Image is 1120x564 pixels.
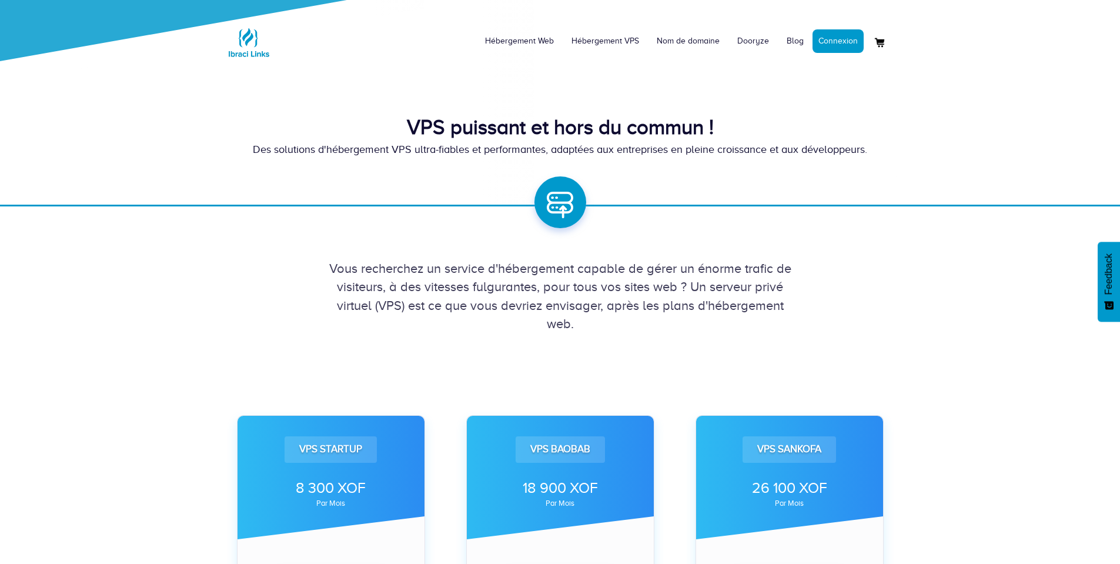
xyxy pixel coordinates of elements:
div: Vous recherchez un service d'hébergement capable de gérer un énorme trafic de visiteurs, à des vi... [225,259,895,333]
div: par mois [483,500,638,507]
div: VPS puissant et hors du commun ! [225,113,895,142]
div: VPS Sankofa [743,436,836,462]
div: par mois [712,500,867,507]
div: VPS Startup [285,436,377,462]
span: Feedback [1104,253,1114,295]
a: Logo Ibraci Links [225,9,272,66]
div: 8 300 XOF [253,478,409,499]
a: Hébergement Web [476,24,563,59]
div: VPS Baobab [516,436,605,462]
a: Hébergement VPS [563,24,648,59]
button: Feedback - Afficher l’enquête [1098,242,1120,322]
a: Nom de domaine [648,24,728,59]
a: Blog [778,24,813,59]
a: Connexion [813,29,864,53]
img: Logo Ibraci Links [225,19,272,66]
div: Des solutions d'hébergement VPS ultra-fiables et performantes, adaptées aux entreprises en pleine... [225,142,895,158]
div: par mois [253,500,409,507]
a: Dooryze [728,24,778,59]
div: 26 100 XOF [712,478,867,499]
div: 18 900 XOF [483,478,638,499]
